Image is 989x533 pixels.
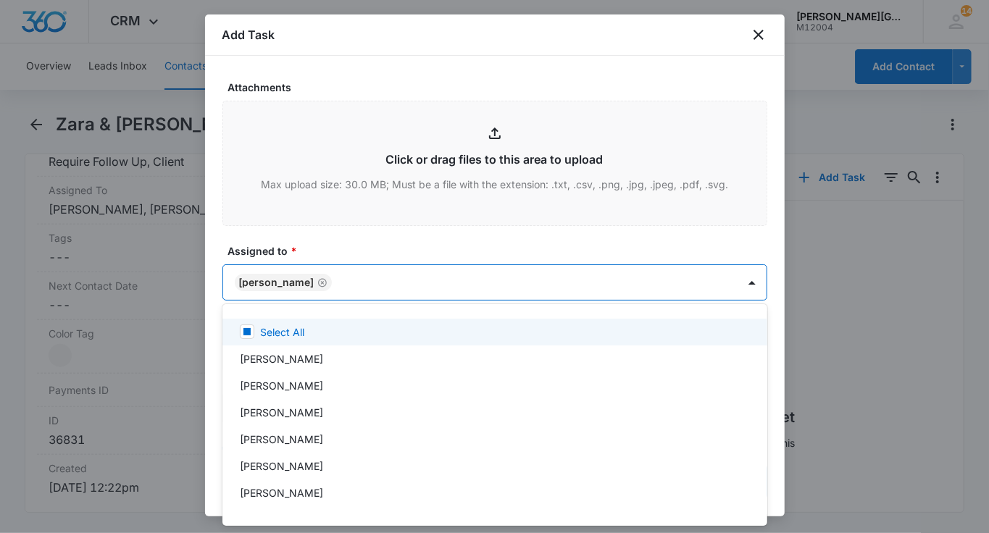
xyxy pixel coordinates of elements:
p: [PERSON_NAME] [240,378,323,393]
p: Select All [260,324,304,340]
p: [PERSON_NAME] [240,405,323,420]
p: [PERSON_NAME] [240,432,323,447]
p: [PERSON_NAME] [240,458,323,474]
p: [PERSON_NAME] [240,512,323,527]
p: [PERSON_NAME] [240,485,323,500]
p: [PERSON_NAME] [240,351,323,366]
